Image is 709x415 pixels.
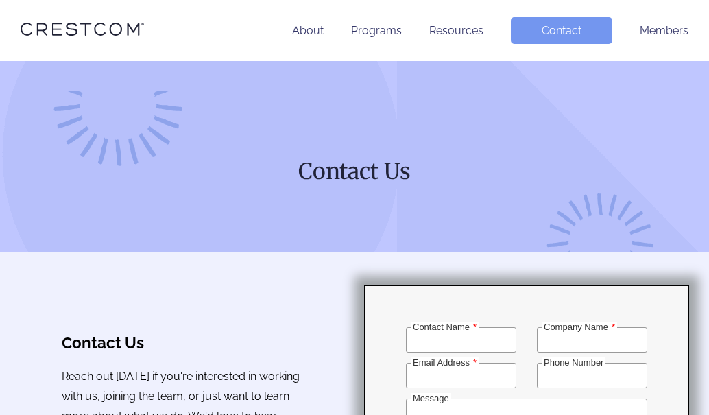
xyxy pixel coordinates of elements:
label: Email Address [411,357,479,368]
h3: Contact Us [62,334,303,352]
a: Members [640,24,688,37]
h1: Contact Us [93,157,617,186]
a: Resources [429,24,483,37]
a: Programs [351,24,402,37]
label: Contact Name [411,322,479,332]
label: Phone Number [542,357,605,368]
label: Message [411,393,451,403]
a: Contact [511,17,612,44]
a: About [292,24,324,37]
label: Company Name [542,322,617,332]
